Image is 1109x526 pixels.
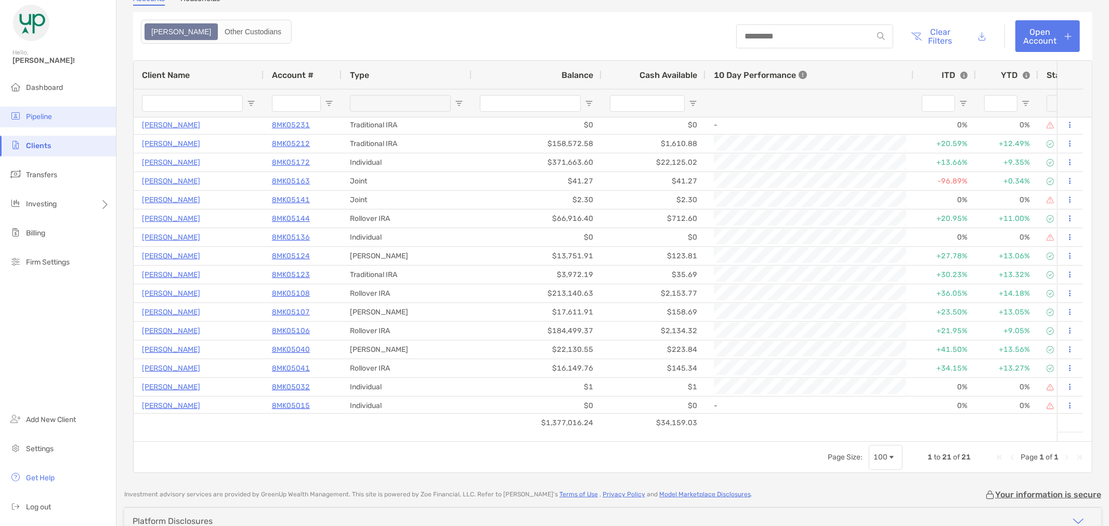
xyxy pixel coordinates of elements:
span: Balance [562,70,593,80]
div: +13.05% [976,303,1038,321]
a: [PERSON_NAME] [142,380,200,393]
div: +20.59% [914,135,976,153]
a: [PERSON_NAME] [142,212,200,225]
img: transfers icon [9,168,22,180]
p: [PERSON_NAME] [142,249,200,262]
img: complete icon [1047,140,1054,148]
div: $0 [602,228,706,246]
span: Pipeline [26,112,52,121]
div: $1,610.88 [602,135,706,153]
img: dashboard icon [9,81,22,93]
button: Open Filter Menu [959,99,968,108]
div: 10 Day Performance [714,61,807,89]
button: Open Filter Menu [455,99,463,108]
div: $1 [472,378,602,396]
div: $371,663.60 [472,153,602,172]
span: Page [1021,453,1038,462]
div: $158,572.58 [472,135,602,153]
p: 8MK05015 [272,399,310,412]
button: Open Filter Menu [689,99,697,108]
input: Balance Filter Input [480,95,581,112]
p: 8MK05040 [272,343,310,356]
div: $22,125.02 [602,153,706,172]
p: 8MK05032 [272,380,310,393]
img: closing submitted icon [1047,122,1054,129]
span: 21 [942,453,951,462]
div: $158.69 [602,303,706,321]
div: $145.34 [602,359,706,377]
img: complete icon [1047,309,1054,316]
span: Get Help [26,474,55,482]
div: Rollover IRA [342,209,472,228]
p: 8MK05163 [272,175,310,188]
div: $184,499.37 [472,322,602,340]
span: 1 [1039,453,1044,462]
div: $3,972.19 [472,266,602,284]
span: of [953,453,960,462]
div: 0% [914,397,976,415]
div: +13.06% [976,247,1038,265]
img: complete icon [1047,327,1054,335]
a: [PERSON_NAME] [142,324,200,337]
p: [PERSON_NAME] [142,268,200,281]
a: 8MK05106 [272,324,310,337]
input: ITD Filter Input [922,95,955,112]
div: $1 [602,378,706,396]
span: Clients [26,141,51,150]
div: +13.32% [976,266,1038,284]
img: complete icon [1047,178,1054,185]
div: +11.00% [976,209,1038,228]
p: [PERSON_NAME] [142,399,200,412]
a: [PERSON_NAME] [142,306,200,319]
span: Account # [272,70,314,80]
button: Open Filter Menu [247,99,255,108]
a: 8MK05107 [272,306,310,319]
a: [PERSON_NAME] [142,175,200,188]
a: [PERSON_NAME] [142,362,200,375]
img: settings icon [9,442,22,454]
a: 8MK05172 [272,156,310,169]
img: complete icon [1047,215,1054,222]
img: get-help icon [9,471,22,483]
div: $0 [602,116,706,134]
img: complete icon [1047,271,1054,279]
span: Transfers [26,170,57,179]
a: 8MK05123 [272,268,310,281]
p: 8MK05041 [272,362,310,375]
a: [PERSON_NAME] [142,231,200,244]
a: 8MK05136 [272,231,310,244]
a: 8MK05231 [272,119,310,131]
div: $41.27 [472,172,602,190]
a: 8MK05124 [272,249,310,262]
div: $123.81 [602,247,706,265]
img: investing icon [9,197,22,209]
div: +30.23% [914,266,976,284]
img: billing icon [9,226,22,239]
div: Zoe [146,24,217,39]
p: Investment advisory services are provided by GreenUp Wealth Management . This site is powered by ... [124,491,752,498]
div: Individual [342,378,472,396]
p: [PERSON_NAME] [142,137,200,150]
img: complete icon [1047,290,1054,297]
div: Traditional IRA [342,116,472,134]
span: Investing [26,200,57,208]
div: 0% [914,116,976,134]
div: [PERSON_NAME] [342,247,472,265]
div: ITD [942,70,968,80]
div: $2.30 [472,191,602,209]
a: 8MK05108 [272,287,310,300]
img: logout icon [9,500,22,512]
button: Open Filter Menu [1022,99,1030,108]
div: +20.95% [914,209,976,228]
span: Log out [26,503,51,511]
div: $66,916.40 [472,209,602,228]
div: 0% [914,191,976,209]
img: closing submitted icon [1047,196,1054,204]
a: 8MK05141 [272,193,310,206]
button: Open Filter Menu [585,99,593,108]
a: [PERSON_NAME] [142,343,200,356]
